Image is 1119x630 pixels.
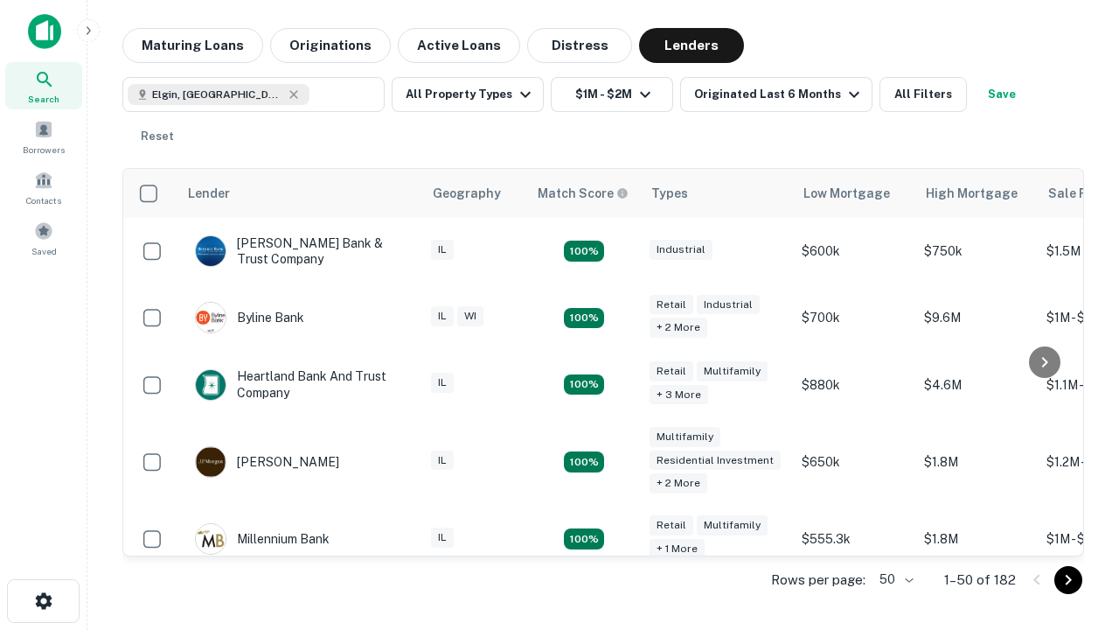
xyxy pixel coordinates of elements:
td: $600k [793,218,915,284]
button: Reset [129,119,185,154]
div: + 1 more [650,539,705,559]
div: WI [457,306,483,326]
button: Originations [270,28,391,63]
div: Matching Properties: 16, hasApolloMatch: undefined [564,528,604,549]
td: $1.8M [915,418,1038,507]
div: IL [431,240,454,260]
img: picture [196,447,226,477]
span: Saved [31,244,57,258]
div: Multifamily [650,427,720,447]
span: Elgin, [GEOGRAPHIC_DATA], [GEOGRAPHIC_DATA] [152,87,283,102]
td: $750k [915,218,1038,284]
th: Low Mortgage [793,169,915,218]
div: + 2 more [650,318,707,338]
iframe: Chat Widget [1032,434,1119,518]
button: Maturing Loans [122,28,263,63]
div: Retail [650,515,693,535]
img: picture [196,303,226,332]
button: All Filters [879,77,967,112]
div: Retail [650,361,693,381]
td: $880k [793,351,915,417]
button: Distress [527,28,632,63]
div: High Mortgage [926,183,1018,204]
td: $4.6M [915,351,1038,417]
div: [PERSON_NAME] [195,446,339,478]
div: Matching Properties: 25, hasApolloMatch: undefined [564,451,604,472]
a: Search [5,62,82,109]
td: $555.3k [793,506,915,572]
td: $650k [793,418,915,507]
div: Retail [650,295,693,315]
div: Residential Investment [650,451,781,471]
span: Search [28,92,59,106]
div: Industrial [697,295,760,315]
th: Geography [422,169,527,218]
div: Lender [188,183,230,204]
a: Saved [5,214,82,262]
div: Byline Bank [195,302,304,333]
button: Save your search to get updates of matches that match your search criteria. [974,77,1030,112]
div: 50 [872,567,916,592]
button: All Property Types [392,77,544,112]
th: High Mortgage [915,169,1038,218]
div: Matching Properties: 19, hasApolloMatch: undefined [564,374,604,395]
div: Millennium Bank [195,523,330,555]
button: $1M - $2M [551,77,673,112]
button: Active Loans [398,28,520,63]
th: Types [641,169,793,218]
div: Matching Properties: 28, hasApolloMatch: undefined [564,241,604,262]
th: Lender [177,169,422,218]
td: $1.8M [915,506,1038,572]
div: IL [431,451,454,471]
div: Geography [433,183,501,204]
div: IL [431,373,454,393]
div: [PERSON_NAME] Bank & Trust Company [195,235,405,267]
td: $9.6M [915,284,1038,351]
span: Borrowers [23,143,65,157]
div: Types [651,183,688,204]
button: Lenders [639,28,744,63]
p: Rows per page: [771,570,865,591]
span: Contacts [26,193,61,207]
div: IL [431,306,454,326]
th: Capitalize uses an advanced AI algorithm to match your search with the best lender. The match sco... [527,169,641,218]
div: IL [431,528,454,548]
div: + 3 more [650,385,708,405]
div: Low Mortgage [803,183,890,204]
h6: Match Score [538,184,625,203]
button: Go to next page [1054,566,1082,594]
p: 1–50 of 182 [944,570,1016,591]
div: Industrial [650,240,712,260]
a: Contacts [5,164,82,211]
div: + 2 more [650,473,707,493]
img: picture [196,524,226,554]
a: Borrowers [5,113,82,160]
button: Originated Last 6 Months [680,77,872,112]
div: Multifamily [697,361,768,381]
img: picture [196,236,226,266]
div: Originated Last 6 Months [694,84,865,105]
div: Matching Properties: 19, hasApolloMatch: undefined [564,308,604,329]
img: picture [196,370,226,400]
div: Heartland Bank And Trust Company [195,368,405,400]
td: $700k [793,284,915,351]
img: capitalize-icon.png [28,14,61,49]
div: Multifamily [697,515,768,535]
div: Capitalize uses an advanced AI algorithm to match your search with the best lender. The match sco... [538,184,629,203]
